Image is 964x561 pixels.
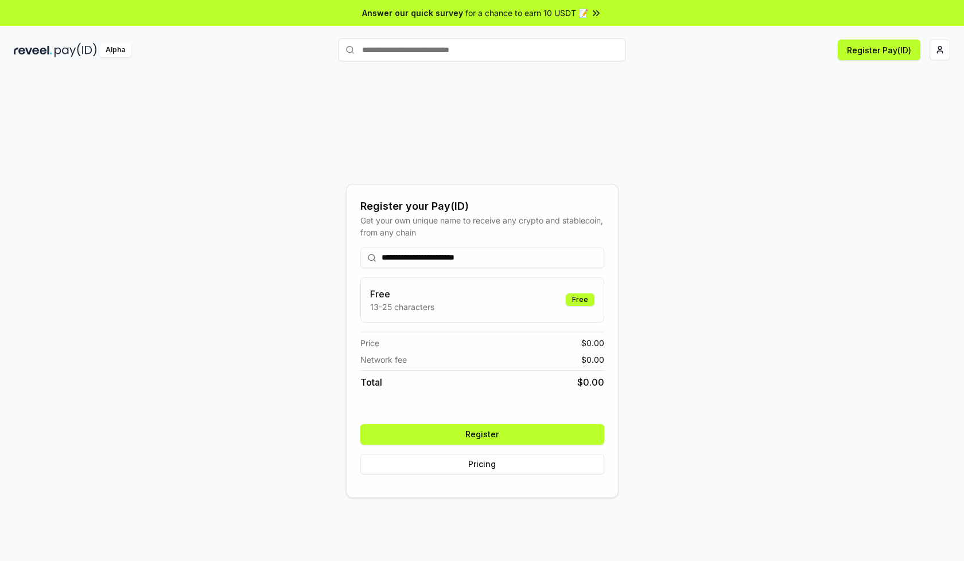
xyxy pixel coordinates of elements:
h3: Free [370,287,434,301]
div: Get your own unique name to receive any crypto and stablecoin, from any chain [360,214,604,238]
span: $ 0.00 [577,375,604,389]
span: $ 0.00 [581,337,604,349]
div: Alpha [99,43,131,57]
div: Register your Pay(ID) [360,198,604,214]
div: Free [566,293,594,306]
button: Register Pay(ID) [838,40,920,60]
span: Answer our quick survey [362,7,463,19]
p: 13-25 characters [370,301,434,313]
span: Total [360,375,382,389]
span: Price [360,337,379,349]
span: for a chance to earn 10 USDT 📝 [465,7,588,19]
button: Register [360,424,604,445]
img: pay_id [55,43,97,57]
img: reveel_dark [14,43,52,57]
span: $ 0.00 [581,354,604,366]
span: Network fee [360,354,407,366]
button: Pricing [360,454,604,474]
